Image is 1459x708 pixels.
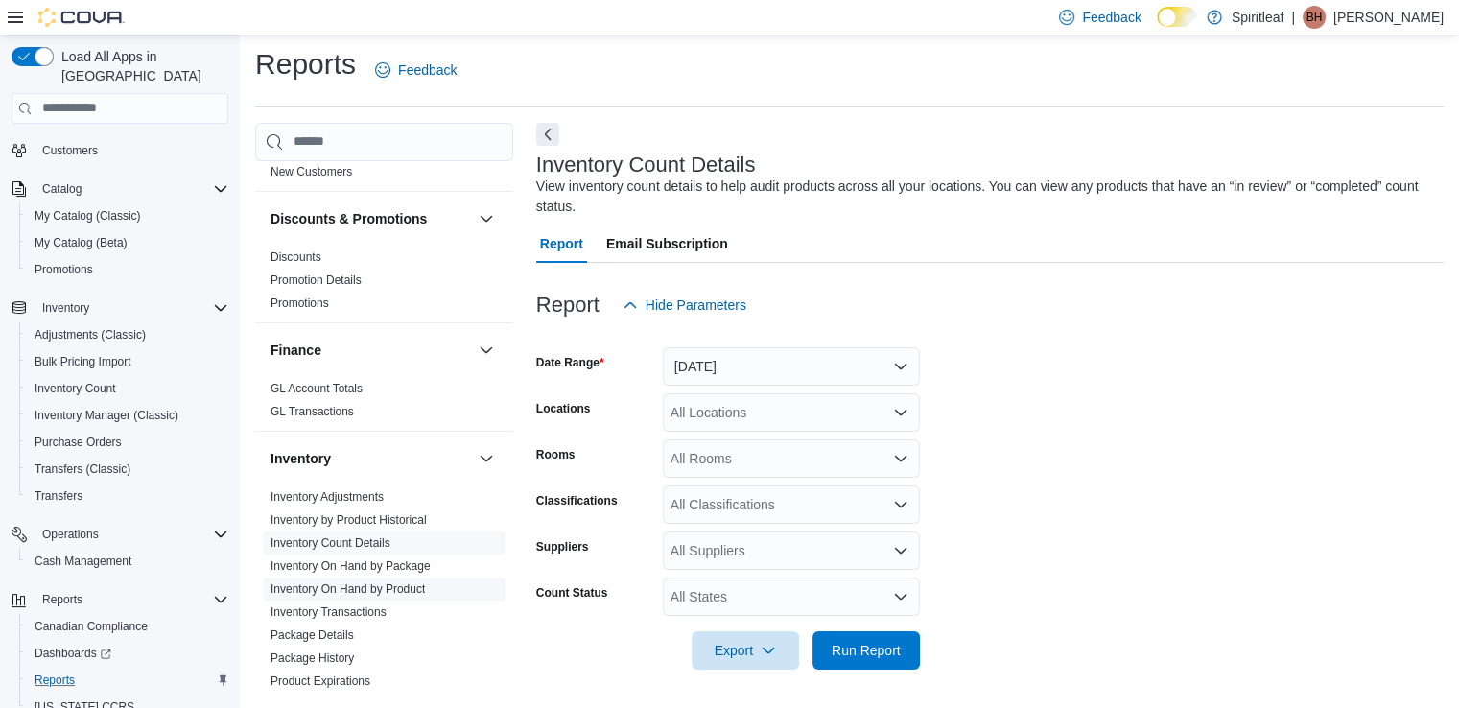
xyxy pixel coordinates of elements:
[1157,27,1158,28] span: Dark Mode
[35,208,141,224] span: My Catalog (Classic)
[19,429,236,456] button: Purchase Orders
[27,258,228,281] span: Promotions
[35,461,130,477] span: Transfers (Classic)
[271,582,425,596] a: Inventory On Hand by Product
[271,273,362,287] a: Promotion Details
[27,350,139,373] a: Bulk Pricing Import
[42,300,89,316] span: Inventory
[606,224,728,263] span: Email Subscription
[271,209,471,228] button: Discounts & Promotions
[4,176,236,202] button: Catalog
[271,605,387,619] a: Inventory Transactions
[27,669,228,692] span: Reports
[27,404,228,427] span: Inventory Manager (Classic)
[35,354,131,369] span: Bulk Pricing Import
[536,493,618,508] label: Classifications
[271,404,354,419] span: GL Transactions
[536,401,591,416] label: Locations
[663,347,920,386] button: [DATE]
[27,642,228,665] span: Dashboards
[27,431,228,454] span: Purchase Orders
[27,669,82,692] a: Reports
[255,377,513,431] div: Finance
[27,431,129,454] a: Purchase Orders
[271,536,390,550] a: Inventory Count Details
[35,262,93,277] span: Promotions
[271,627,354,643] span: Package Details
[271,249,321,265] span: Discounts
[27,404,186,427] a: Inventory Manager (Classic)
[536,585,608,601] label: Count Status
[27,615,155,638] a: Canadian Compliance
[19,229,236,256] button: My Catalog (Beta)
[271,381,363,396] span: GL Account Totals
[1232,6,1283,29] p: Spiritleaf
[271,512,427,528] span: Inventory by Product Historical
[271,581,425,597] span: Inventory On Hand by Product
[893,451,908,466] button: Open list of options
[271,382,363,395] a: GL Account Totals
[271,628,354,642] a: Package Details
[19,483,236,509] button: Transfers
[271,650,354,666] span: Package History
[27,377,228,400] span: Inventory Count
[271,209,427,228] h3: Discounts & Promotions
[271,405,354,418] a: GL Transactions
[271,651,354,665] a: Package History
[27,231,228,254] span: My Catalog (Beta)
[27,204,228,227] span: My Catalog (Classic)
[42,181,82,197] span: Catalog
[832,641,901,660] span: Run Report
[367,51,464,89] a: Feedback
[540,224,583,263] span: Report
[475,207,498,230] button: Discounts & Promotions
[4,521,236,548] button: Operations
[35,435,122,450] span: Purchase Orders
[27,323,228,346] span: Adjustments (Classic)
[27,458,228,481] span: Transfers (Classic)
[35,177,89,201] button: Catalog
[19,348,236,375] button: Bulk Pricing Import
[271,296,329,310] a: Promotions
[893,405,908,420] button: Open list of options
[475,339,498,362] button: Finance
[703,631,788,670] span: Export
[19,548,236,575] button: Cash Management
[271,341,471,360] button: Finance
[4,136,236,164] button: Customers
[536,355,604,370] label: Date Range
[271,250,321,264] a: Discounts
[271,535,390,551] span: Inventory Count Details
[35,296,228,319] span: Inventory
[271,558,431,574] span: Inventory On Hand by Package
[35,646,111,661] span: Dashboards
[38,8,125,27] img: Cova
[19,375,236,402] button: Inventory Count
[271,674,370,688] a: Product Expirations
[35,177,228,201] span: Catalog
[1082,8,1141,27] span: Feedback
[271,272,362,288] span: Promotion Details
[42,143,98,158] span: Customers
[4,586,236,613] button: Reports
[398,60,457,80] span: Feedback
[893,543,908,558] button: Open list of options
[35,619,148,634] span: Canadian Compliance
[35,327,146,342] span: Adjustments (Classic)
[27,642,119,665] a: Dashboards
[271,490,384,504] a: Inventory Adjustments
[271,673,370,689] span: Product Expirations
[255,246,513,322] div: Discounts & Promotions
[255,45,356,83] h1: Reports
[35,235,128,250] span: My Catalog (Beta)
[35,588,90,611] button: Reports
[19,456,236,483] button: Transfers (Classic)
[1303,6,1326,29] div: Blaine H
[35,381,116,396] span: Inventory Count
[271,164,352,179] span: New Customers
[271,165,352,178] a: New Customers
[271,449,471,468] button: Inventory
[615,286,754,324] button: Hide Parameters
[27,550,139,573] a: Cash Management
[54,47,228,85] span: Load All Apps in [GEOGRAPHIC_DATA]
